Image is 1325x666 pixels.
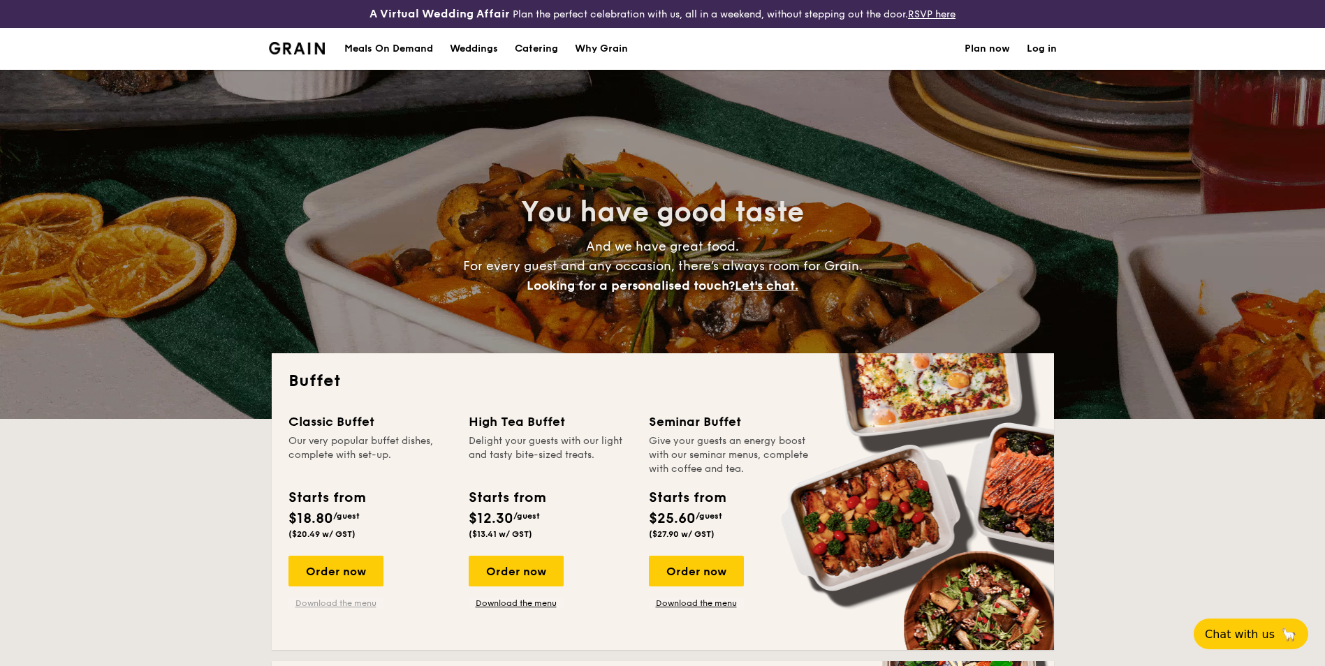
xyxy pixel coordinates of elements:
[369,6,510,22] h4: A Virtual Wedding Affair
[344,28,433,70] div: Meals On Demand
[1027,28,1057,70] a: Log in
[441,28,506,70] a: Weddings
[288,487,365,508] div: Starts from
[469,529,532,539] span: ($13.41 w/ GST)
[463,239,863,293] span: And we have great food. For every guest and any occasion, there’s always room for Grain.
[288,598,383,609] a: Download the menu
[288,556,383,586] div: Order now
[469,412,632,431] div: High Tea Buffet
[649,556,744,586] div: Order now
[575,28,628,70] div: Why Grain
[735,278,798,293] span: Let's chat.
[288,529,356,539] span: ($20.49 w/ GST)
[521,195,804,229] span: You have good taste
[649,529,715,539] span: ($27.90 w/ GST)
[333,511,360,521] span: /guest
[649,598,744,609] a: Download the menu
[696,511,722,521] span: /guest
[506,28,566,70] a: Catering
[649,412,812,431] div: Seminar Buffet
[269,42,325,54] a: Logotype
[288,370,1037,392] h2: Buffet
[1205,628,1275,641] span: Chat with us
[261,6,1065,22] div: Plan the perfect celebration with us, all in a weekend, without stepping out the door.
[527,278,735,293] span: Looking for a personalised touch?
[469,487,545,508] div: Starts from
[336,28,441,70] a: Meals On Demand
[288,434,452,476] div: Our very popular buffet dishes, complete with set-up.
[965,28,1010,70] a: Plan now
[908,8,956,20] a: RSVP here
[469,510,513,527] span: $12.30
[1194,619,1308,649] button: Chat with us🦙
[288,412,452,431] div: Classic Buffet
[649,434,812,476] div: Give your guests an energy boost with our seminar menus, complete with coffee and tea.
[469,598,564,609] a: Download the menu
[469,556,564,586] div: Order now
[269,42,325,54] img: Grain
[513,511,540,521] span: /guest
[566,28,636,70] a: Why Grain
[649,487,725,508] div: Starts from
[1280,626,1297,642] span: 🦙
[450,28,498,70] div: Weddings
[288,510,333,527] span: $18.80
[469,434,632,476] div: Delight your guests with our light and tasty bite-sized treats.
[515,28,558,70] h1: Catering
[649,510,696,527] span: $25.60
